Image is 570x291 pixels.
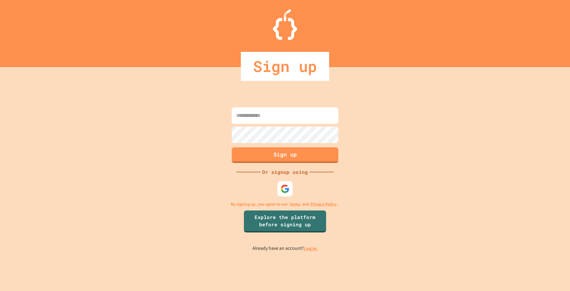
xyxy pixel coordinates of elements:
[304,245,318,252] a: Log in.
[231,201,340,207] p: By signing up, you agree to our and .
[241,52,329,81] div: Sign up
[311,201,337,207] a: Privacy Policy
[273,9,297,40] img: Logo.svg
[244,210,326,232] a: Explore the platform before signing up
[232,147,338,163] button: Sign up
[261,168,309,176] div: Or signup using
[280,184,290,193] img: google-icon.svg
[252,245,318,252] p: Already have an account?
[289,201,301,207] a: Terms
